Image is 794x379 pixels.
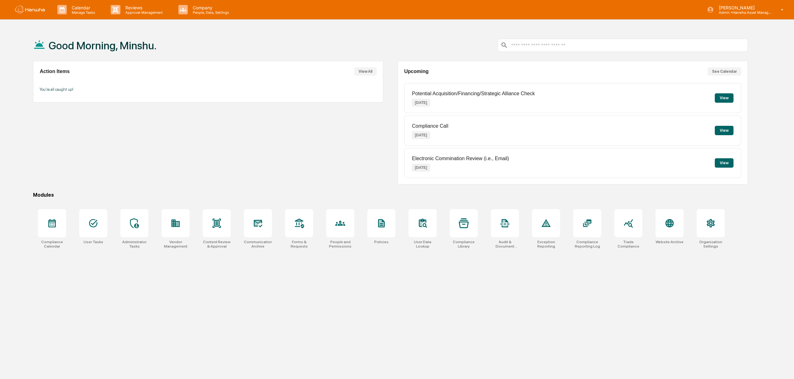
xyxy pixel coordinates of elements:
[412,156,509,161] p: Electronic Commination Review (i.e., Email)
[573,240,601,249] div: Compliance Reporting Log
[67,10,98,15] p: Manage Tasks
[84,240,103,244] div: User Tasks
[614,240,642,249] div: Trade Compliance
[188,10,232,15] p: People, Data, Settings
[404,69,428,74] h2: Upcoming
[491,240,519,249] div: Audit & Document Logs
[188,5,232,10] p: Company
[708,67,741,76] button: See Calendar
[285,240,313,249] div: Forms & Requests
[714,5,772,10] p: [PERSON_NAME]
[412,91,535,96] p: Potential Acquisition/Financing/Strategic Alliance Check
[40,87,377,92] p: You're all caught up!
[715,158,733,168] button: View
[244,240,272,249] div: Communications Archive
[15,6,45,14] img: logo
[656,240,684,244] div: Website Archive
[697,240,725,249] div: Organization Settings
[354,67,377,76] button: View All
[120,10,166,15] p: Approval Management
[49,39,157,52] h1: Good Morning, Minshu.
[409,240,437,249] div: User Data Lookup
[532,240,560,249] div: Exception Reporting
[38,240,66,249] div: Compliance Calendar
[162,240,190,249] div: Vendor Management
[412,99,430,106] p: [DATE]
[450,240,478,249] div: Compliance Library
[715,126,733,135] button: View
[374,240,389,244] div: Policies
[203,240,231,249] div: Content Review & Approval
[67,5,98,10] p: Calendar
[40,69,70,74] h2: Action Items
[326,240,354,249] div: People and Permissions
[412,164,430,171] p: [DATE]
[412,131,430,139] p: [DATE]
[714,10,772,15] p: Admin • Hanwha Asset Management ([GEOGRAPHIC_DATA]) Ltd.
[412,123,448,129] p: Compliance Call
[715,93,733,103] button: View
[120,240,148,249] div: Administrator Tasks
[120,5,166,10] p: Reviews
[33,192,748,198] div: Modules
